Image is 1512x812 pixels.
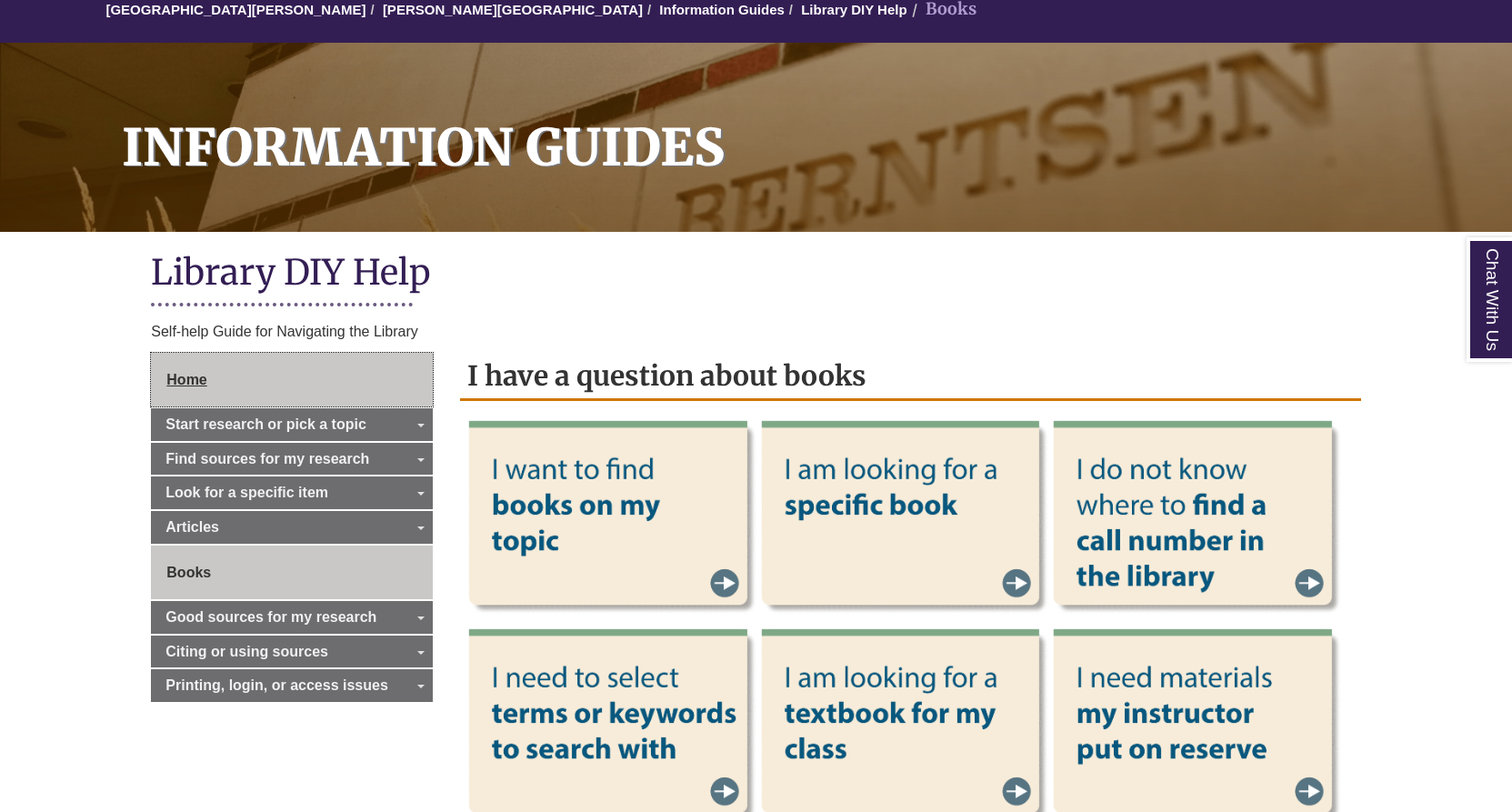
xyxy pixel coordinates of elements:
div: Guide Page Menu [151,353,433,702]
h2: I have a question about books [460,353,1360,401]
a: Citing or using sources [151,636,433,668]
span: Printing, login, or access issues [165,677,388,693]
span: Find sources for my research [165,451,369,466]
a: Home [151,353,433,407]
span: Start research or pick a topic [165,416,366,432]
a: Printing, login, or access issues [151,669,433,702]
a: Information Guides [659,2,785,17]
a: [PERSON_NAME][GEOGRAPHIC_DATA] [383,2,643,17]
a: Articles [151,511,433,544]
span: Citing or using sources [165,644,328,659]
span: Self-help Guide for Navigating the Library [151,324,418,339]
a: Look for a specific item [151,476,433,509]
img: Find books on my topic [467,419,760,618]
span: Look for a specific item [165,485,328,500]
span: Books [166,565,211,580]
span: Articles [165,519,219,535]
span: Good sources for my research [165,609,376,625]
a: Books [151,546,433,600]
h1: Information Guides [102,43,1512,208]
a: Find sources for my research [151,443,433,476]
span: Home [166,372,206,387]
h1: Library DIY Help [151,250,1360,298]
a: Library DIY Help [801,2,906,17]
a: Start research or pick a topic [151,408,433,441]
a: Good sources for my research [151,601,433,634]
a: [GEOGRAPHIC_DATA][PERSON_NAME] [105,2,365,17]
img: Where to find a call number in the library [1052,419,1345,618]
img: Looking for a specific book [760,419,1053,618]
